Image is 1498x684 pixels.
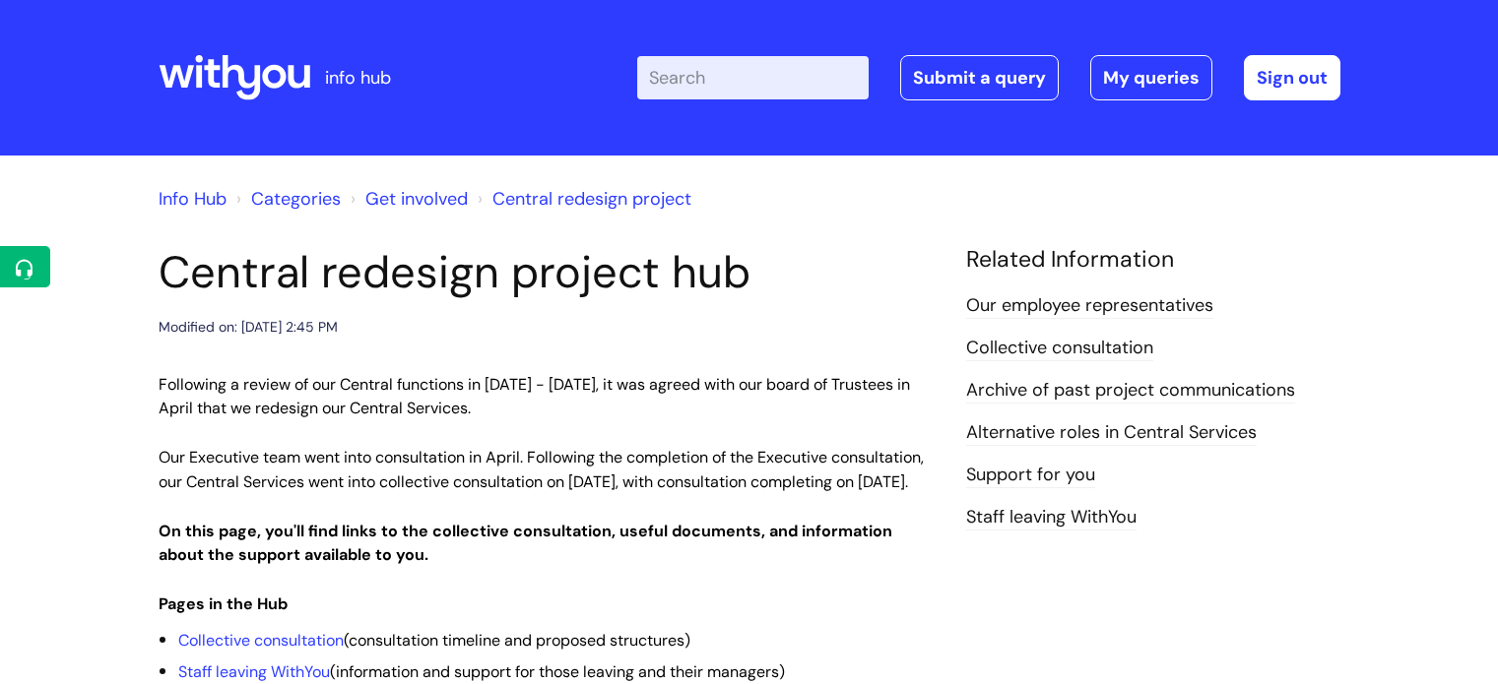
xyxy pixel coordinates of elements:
strong: On this page, you'll find links to the collective consultation, useful documents, and information... [159,521,892,566]
a: Categories [251,187,341,211]
a: Staff leaving WithYou [178,661,330,682]
span: Our Executive team went into consultation in April. Following the completion of the Executive con... [159,447,924,492]
a: Sign out [1244,55,1340,100]
a: Staff leaving WithYou [966,505,1137,530]
input: Search [637,56,869,99]
span: (consultation timeline and proposed structures) [178,630,690,651]
li: Get involved [346,183,468,215]
li: Solution home [231,183,341,215]
span: Following a review of our Central functions in [DATE] - [DATE], it was agreed with our board of T... [159,374,910,419]
a: Support for you [966,463,1095,488]
div: | - [637,55,1340,100]
a: Submit a query [900,55,1059,100]
a: Central redesign project [492,187,691,211]
span: (information and support for those leaving and their managers) [178,661,785,682]
a: My queries [1090,55,1212,100]
a: Our employee representatives [966,293,1213,319]
a: Archive of past project communications [966,378,1295,404]
div: Modified on: [DATE] 2:45 PM [159,315,338,340]
a: Collective consultation [966,336,1153,361]
a: Info Hub [159,187,227,211]
h4: Related Information [966,246,1340,274]
a: Get involved [365,187,468,211]
p: info hub [325,62,391,93]
a: Alternative roles in Central Services [966,420,1257,446]
li: Central redesign project [473,183,691,215]
h1: Central redesign project hub [159,246,937,299]
a: Collective consultation [178,630,344,651]
strong: Pages in the Hub [159,593,288,614]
